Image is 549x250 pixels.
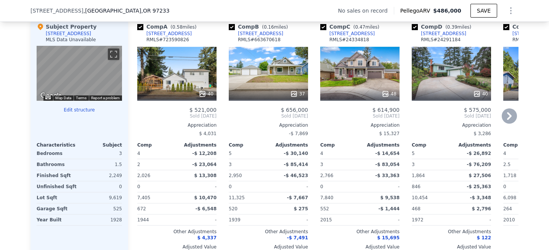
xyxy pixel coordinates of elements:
[141,8,169,14] span: , OR 97233
[229,31,283,37] a: [STREET_ADDRESS]
[412,113,491,119] span: Sold [DATE]
[194,173,217,178] span: $ 13,308
[167,24,199,30] span: ( miles)
[473,90,488,98] div: 40
[400,7,433,15] span: Pellego ARV
[137,173,150,178] span: 2,026
[194,195,217,200] span: $ 10,470
[81,215,122,225] div: 1928
[412,215,450,225] div: 1972
[320,206,329,211] span: 552
[470,195,491,200] span: -$ 3,348
[238,37,281,43] div: RMLS # 663670618
[284,151,308,156] span: -$ 30,140
[37,107,122,113] button: Edit structure
[464,107,491,113] span: $ 575,000
[45,96,51,99] button: Keyboard shortcuts
[320,173,333,178] span: 2,766
[472,206,491,211] span: $ 2,796
[320,244,400,250] div: Adjusted Value
[380,195,400,200] span: $ 9,538
[377,235,400,240] span: $ 15,695
[412,206,421,211] span: 468
[229,173,242,178] span: 2,950
[189,107,217,113] span: $ 521,000
[289,131,308,136] span: -$ 7,869
[177,142,217,148] div: Adjustments
[361,181,400,192] div: -
[81,148,122,159] div: 3
[375,151,400,156] span: -$ 14,654
[469,173,491,178] span: $ 27,506
[447,24,457,30] span: 0.39
[178,181,217,192] div: -
[503,151,506,156] span: 4
[229,215,267,225] div: 1939
[320,113,400,119] span: Sold [DATE]
[137,229,217,235] div: Other Adjustments
[37,46,122,101] div: Map
[412,195,428,200] span: 10,454
[382,90,396,98] div: 48
[146,31,192,37] div: [STREET_ADDRESS]
[229,151,232,156] span: 5
[361,215,400,225] div: -
[477,235,491,240] span: $ 122
[329,31,375,37] div: [STREET_ADDRESS]
[137,31,192,37] a: [STREET_ADDRESS]
[329,37,369,43] div: RMLS # 24334818
[137,23,199,31] div: Comp A
[284,173,308,178] span: -$ 46,523
[412,244,491,250] div: Adjusted Value
[137,151,140,156] span: 4
[81,181,122,192] div: 0
[503,142,543,148] div: Comp
[412,229,491,235] div: Other Adjustments
[178,215,217,225] div: -
[229,184,232,189] span: 0
[108,48,119,60] button: Toggle fullscreen view
[379,206,400,211] span: -$ 1,444
[412,184,421,189] span: 846
[379,131,400,136] span: $ 15,327
[55,95,71,101] button: Map Data
[287,235,308,240] span: -$ 7,491
[270,181,308,192] div: -
[503,195,516,200] span: 6,098
[503,206,512,211] span: 264
[259,24,291,30] span: ( miles)
[199,131,217,136] span: $ 4,031
[503,173,516,178] span: 1,718
[37,159,78,170] div: Bathrooms
[39,91,64,101] a: Open this area in Google Maps (opens a new window)
[412,122,491,128] div: Appreciation
[229,244,308,250] div: Adjusted Value
[46,37,96,43] div: MLS Data Unavailable
[375,162,400,167] span: -$ 83,054
[37,170,78,181] div: Finished Sqft
[412,142,451,148] div: Comp
[37,215,78,225] div: Year Built
[79,142,122,148] div: Subject
[320,151,323,156] span: 4
[467,184,491,189] span: -$ 25,363
[412,31,466,37] a: [STREET_ADDRESS]
[412,151,415,156] span: 5
[451,142,491,148] div: Adjustments
[137,113,217,119] span: Sold [DATE]
[350,24,382,30] span: ( miles)
[197,235,217,240] span: $ 4,337
[470,4,497,18] button: SAVE
[270,215,308,225] div: -
[37,46,122,101] div: Street View
[83,7,170,15] span: , [GEOGRAPHIC_DATA]
[412,23,474,31] div: Comp D
[196,206,217,211] span: -$ 6,548
[37,181,78,192] div: Unfinished Sqft
[137,244,217,250] div: Adjusted Value
[238,31,283,37] div: [STREET_ADDRESS]
[320,159,358,170] div: 3
[30,7,83,15] span: [STREET_ADDRESS]
[229,206,238,211] span: 520
[37,142,79,148] div: Characteristics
